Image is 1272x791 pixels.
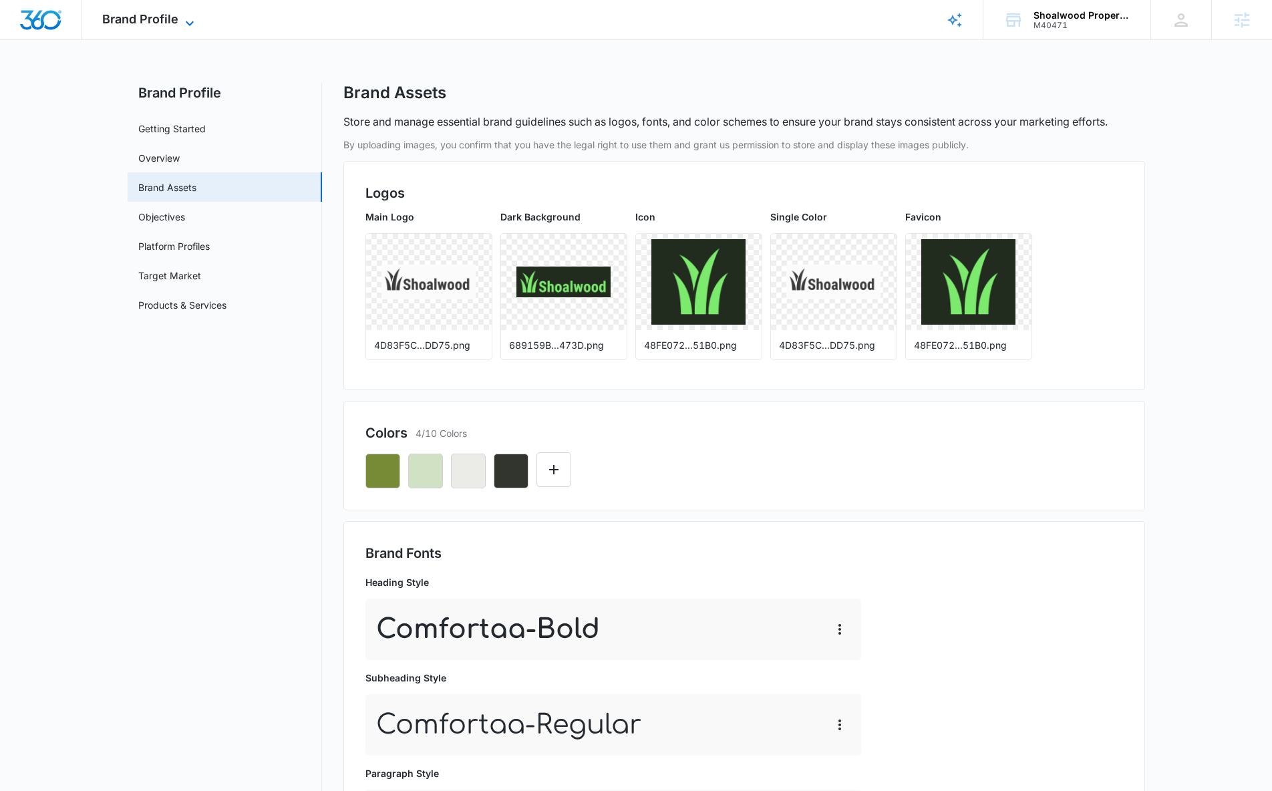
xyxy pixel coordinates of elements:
h2: Logos [365,183,1123,203]
button: Remove [494,454,528,488]
p: Paragraph Style [365,766,861,780]
div: account id [1033,21,1131,30]
a: Target Market [138,269,201,283]
img: User uploaded logo [381,265,476,299]
p: By uploading images, you confirm that you have the legal right to use them and grant us permissio... [343,138,1145,152]
h2: Colors [365,423,408,443]
div: account name [1033,10,1131,21]
p: 4/10 Colors [416,426,467,440]
a: Platform Profiles [138,239,210,253]
p: Comfortaa - Regular [376,705,641,745]
h2: Brand Fonts [365,543,1123,563]
p: Comfortaa - Bold [376,609,600,649]
h1: Brand Assets [343,83,446,103]
p: Dark Background [500,210,627,224]
p: 4D83F5C...DD75.png [779,338,889,352]
a: Objectives [138,210,185,224]
a: Brand Assets [138,180,196,194]
p: Favicon [905,210,1032,224]
img: User uploaded logo [651,239,746,325]
button: Edit Color [536,452,571,487]
button: Remove [365,454,400,488]
button: Remove [451,454,486,488]
a: Getting Started [138,122,206,136]
p: 4D83F5C...DD75.png [374,338,484,352]
p: 48FE072...51B0.png [914,338,1023,352]
button: Remove [408,454,443,488]
p: 689159B...473D.png [509,338,619,352]
p: Store and manage essential brand guidelines such as logos, fonts, and color schemes to ensure you... [343,114,1108,130]
p: 48FE072...51B0.png [644,338,754,352]
img: User uploaded logo [516,267,611,298]
img: User uploaded logo [786,265,881,299]
p: Single Color [770,210,897,224]
a: Overview [138,151,180,165]
a: Products & Services [138,298,226,312]
h2: Brand Profile [128,83,322,103]
span: Brand Profile [102,12,178,26]
img: User uploaded logo [921,239,1015,325]
p: Subheading Style [365,671,861,685]
p: Icon [635,210,762,224]
p: Main Logo [365,210,492,224]
p: Heading Style [365,575,861,589]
